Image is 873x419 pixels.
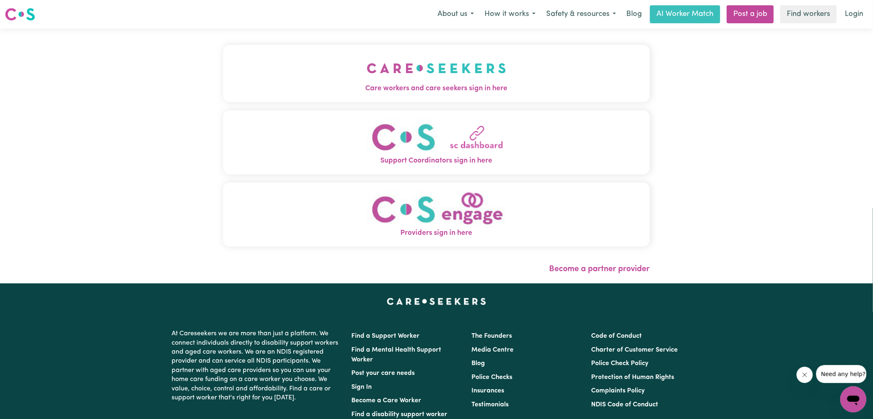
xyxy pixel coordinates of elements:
a: Police Check Policy [591,360,648,367]
span: Providers sign in here [223,228,650,238]
span: Care workers and care seekers sign in here [223,83,650,94]
a: Careseekers home page [387,298,486,305]
a: Code of Conduct [591,333,642,339]
a: Police Checks [471,374,512,381]
a: Post a job [727,5,774,23]
a: Login [840,5,868,23]
img: Careseekers logo [5,7,35,22]
button: Support Coordinators sign in here [223,110,650,174]
a: Charter of Customer Service [591,347,678,353]
a: Become a partner provider [549,265,650,273]
a: Become a Care Worker [352,397,422,404]
a: Blog [471,360,485,367]
a: Protection of Human Rights [591,374,674,381]
a: Media Centre [471,347,514,353]
iframe: Message from company [816,365,866,383]
a: Careseekers logo [5,5,35,24]
button: Safety & resources [541,6,621,23]
a: NDIS Code of Conduct [591,401,658,408]
a: Find workers [780,5,837,23]
a: Post your care needs [352,370,415,377]
a: Testimonials [471,401,509,408]
span: Support Coordinators sign in here [223,156,650,166]
a: Find a Mental Health Support Worker [352,347,442,363]
button: Providers sign in here [223,183,650,247]
iframe: Close message [797,367,813,383]
button: How it works [479,6,541,23]
a: Insurances [471,388,504,394]
button: Care workers and care seekers sign in here [223,45,650,102]
iframe: Button to launch messaging window [840,386,866,412]
a: AI Worker Match [650,5,720,23]
a: The Founders [471,333,512,339]
button: About us [432,6,479,23]
a: Find a disability support worker [352,411,448,418]
a: Find a Support Worker [352,333,420,339]
p: At Careseekers we are more than just a platform. We connect individuals directly to disability su... [172,326,342,406]
a: Complaints Policy [591,388,645,394]
a: Sign In [352,384,372,390]
a: Blog [621,5,647,23]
